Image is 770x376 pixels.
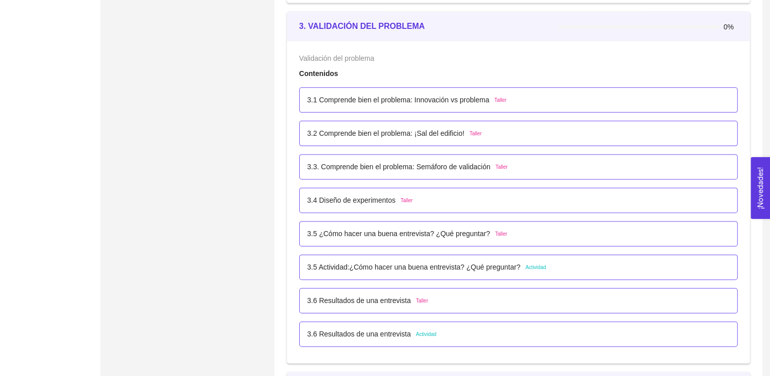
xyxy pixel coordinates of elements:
span: Taller [494,96,506,104]
strong: 3. VALIDACIÓN DEL PROBLEMA [299,22,425,30]
p: 3.5 ¿Cómo hacer una buena entrevista? ¿Qué preguntar? [307,228,490,239]
span: Taller [496,163,508,171]
button: Open Feedback Widget [751,157,770,219]
span: Actividad [416,330,436,339]
p: 3.5 Actividad:¿Cómo hacer una buena entrevista? ¿Qué preguntar? [307,261,520,273]
span: Actividad [525,264,546,272]
p: 3.3. Comprende bien el problema: Semáforo de validación [307,161,491,172]
p: 3.6 Resultados de una entrevista [307,295,411,306]
span: Taller [416,297,428,305]
p: 3.4 Diseño de experimentos [307,195,395,206]
p: 3.1 Comprende bien el problema: Innovación vs problema [307,94,490,105]
span: Taller [495,230,507,238]
span: 0% [723,23,738,30]
span: Validación del problema [299,54,374,62]
span: Taller [469,130,481,138]
p: 3.6 Resultados de una entrevista [307,328,411,340]
span: Taller [400,197,413,205]
p: 3.2 Comprende bien el problema: ¡Sal del edificio! [307,128,465,139]
strong: Contenidos [299,69,338,78]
